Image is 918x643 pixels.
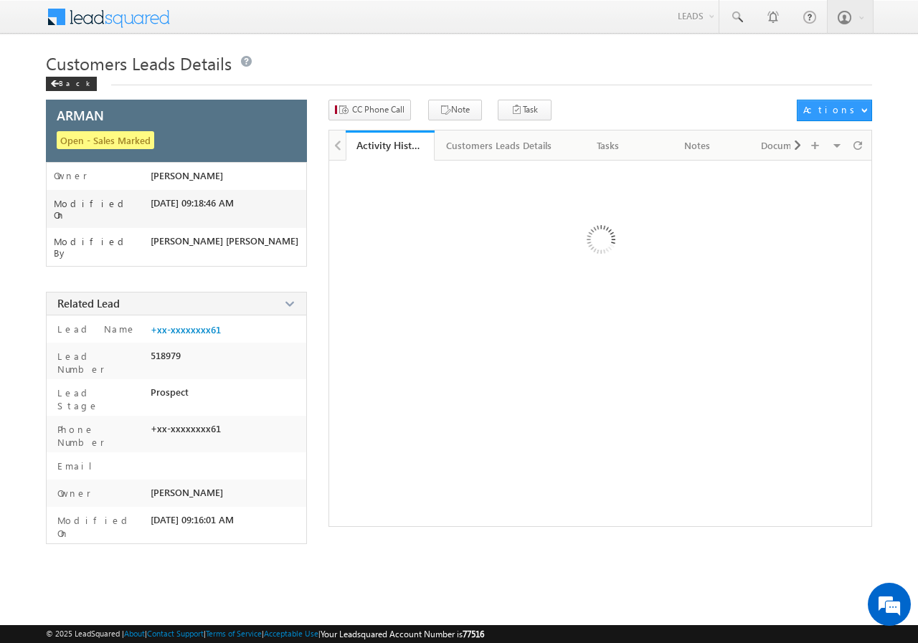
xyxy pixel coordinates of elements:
[803,103,860,116] div: Actions
[498,100,552,120] button: Task
[321,629,484,639] span: Your Leadsquared Account Number is
[428,100,482,120] button: Note
[46,627,484,641] span: © 2025 LeadSquared | | | | |
[54,170,87,181] label: Owner
[797,100,872,121] button: Actions
[742,130,831,161] a: Documents
[46,77,97,91] div: Back
[446,137,552,154] div: Customers Leads Details
[151,350,181,361] span: 518979
[352,103,404,116] span: CC Phone Call
[463,629,484,639] span: 77516
[54,459,103,472] label: Email
[264,629,318,638] a: Acceptable Use
[526,168,674,316] img: Loading ...
[564,130,653,161] a: Tasks
[151,235,298,247] span: [PERSON_NAME] [PERSON_NAME]
[147,629,204,638] a: Contact Support
[754,137,818,154] div: Documents
[54,350,144,376] label: Lead Number
[356,138,424,152] div: Activity History
[46,52,232,75] span: Customers Leads Details
[435,130,564,161] a: Customers Leads Details
[151,324,221,335] a: +xx-xxxxxxxx61
[151,170,223,181] span: [PERSON_NAME]
[151,487,223,498] span: [PERSON_NAME]
[328,100,411,120] button: CC Phone Call
[54,514,144,540] label: Modified On
[124,629,145,638] a: About
[57,131,154,149] span: Open - Sales Marked
[346,130,435,161] a: Activity History
[206,629,262,638] a: Terms of Service
[653,130,742,161] a: Notes
[57,109,104,122] span: ARMAN
[54,386,144,412] label: Lead Stage
[54,423,144,449] label: Phone Number
[151,197,234,209] span: [DATE] 09:18:46 AM
[54,236,151,259] label: Modified By
[54,487,91,500] label: Owner
[57,296,120,310] span: Related Lead
[54,323,136,335] label: Lead Name
[54,198,151,221] label: Modified On
[665,137,729,154] div: Notes
[151,423,221,434] span: +xx-xxxxxxxx61
[151,386,189,398] span: Prospect
[346,130,435,159] li: Activity History
[151,514,234,525] span: [DATE] 09:16:01 AM
[576,137,640,154] div: Tasks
